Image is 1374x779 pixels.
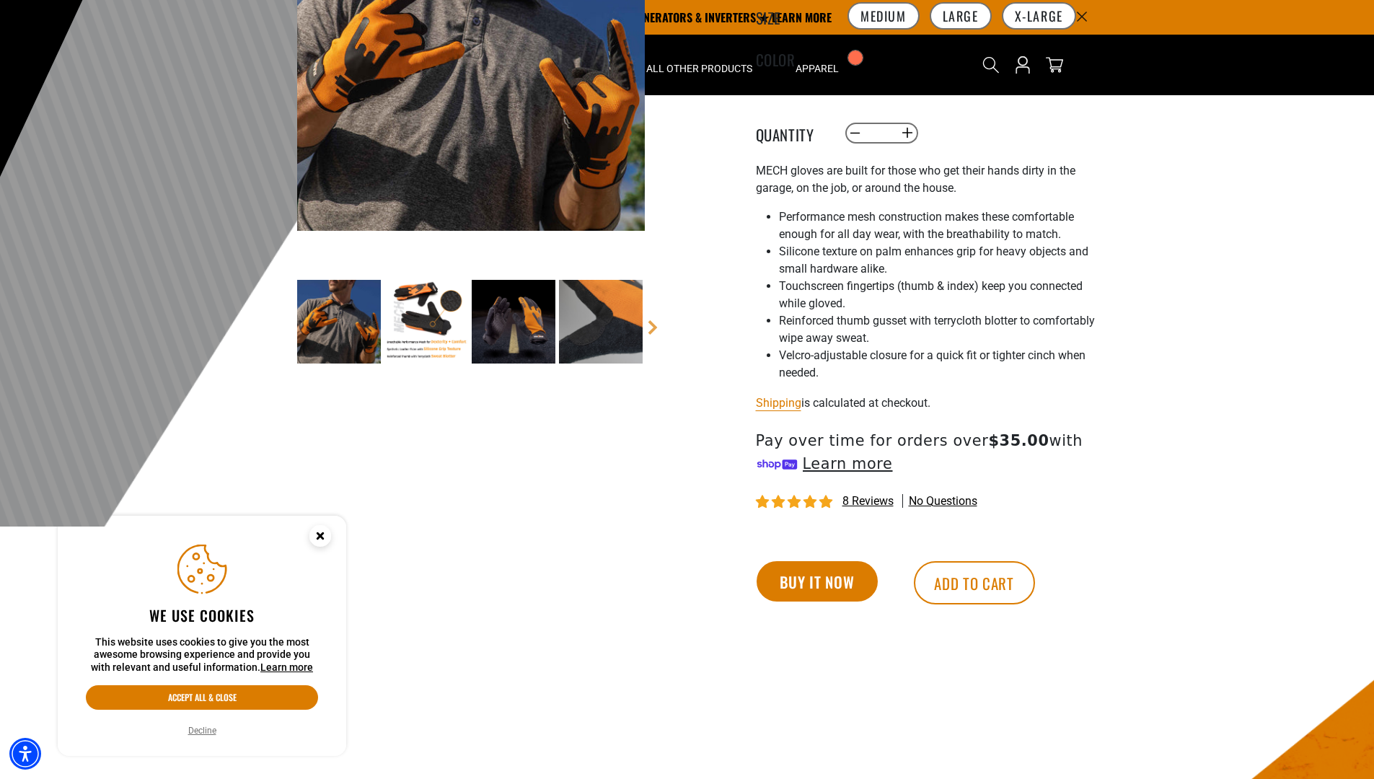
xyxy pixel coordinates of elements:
button: Add to cart [914,561,1035,604]
button: Buy it now [757,561,878,602]
li: Silicone texture on palm enhances grip for heavy objects and small hardware alike. [779,243,1109,278]
img: orange [559,280,643,364]
li: Touchscreen fingertips (thumb & index) keep you connected while gloved. [779,278,1109,312]
li: Velcro-adjustable closure for a quick fit or tighter cinch when needed. [779,347,1109,382]
span: 4.88 stars [756,496,835,509]
span: No questions [909,493,977,509]
div: is calculated at checkout. [756,393,1109,413]
li: Reinforced thumb gusset with terrycloth blotter to comfortably wipe away sweat. [779,312,1109,347]
label: Medium [847,2,920,30]
a: Next [646,320,660,335]
legend: Color [756,48,828,67]
label: Quantity [756,123,828,142]
img: orange [384,280,468,364]
a: Shipping [756,396,801,410]
legend: Size [756,6,828,25]
img: orange [472,280,555,364]
li: Performance mesh construction makes these comfortable enough for all day wear, with the breathabi... [779,208,1109,243]
img: orange [297,280,381,364]
p: MECH gloves are built for those who get their hands dirty in the garage, on the job, or around th... [756,162,1109,197]
label: Large [930,2,992,30]
label: X-Large [1002,2,1076,30]
span: 8 reviews [842,494,894,508]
